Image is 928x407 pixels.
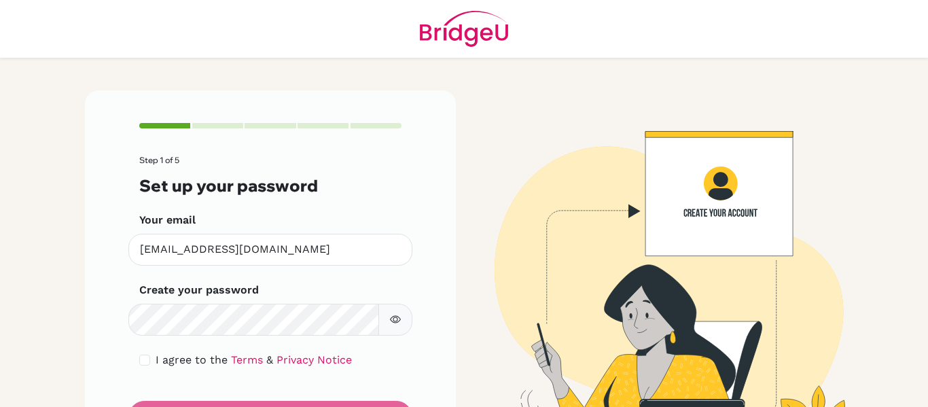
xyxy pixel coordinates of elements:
[139,212,196,228] label: Your email
[139,282,259,298] label: Create your password
[139,176,401,196] h3: Set up your password
[231,353,263,366] a: Terms
[139,155,179,165] span: Step 1 of 5
[156,353,228,366] span: I agree to the
[128,234,412,266] input: Insert your email*
[276,353,352,366] a: Privacy Notice
[266,353,273,366] span: &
